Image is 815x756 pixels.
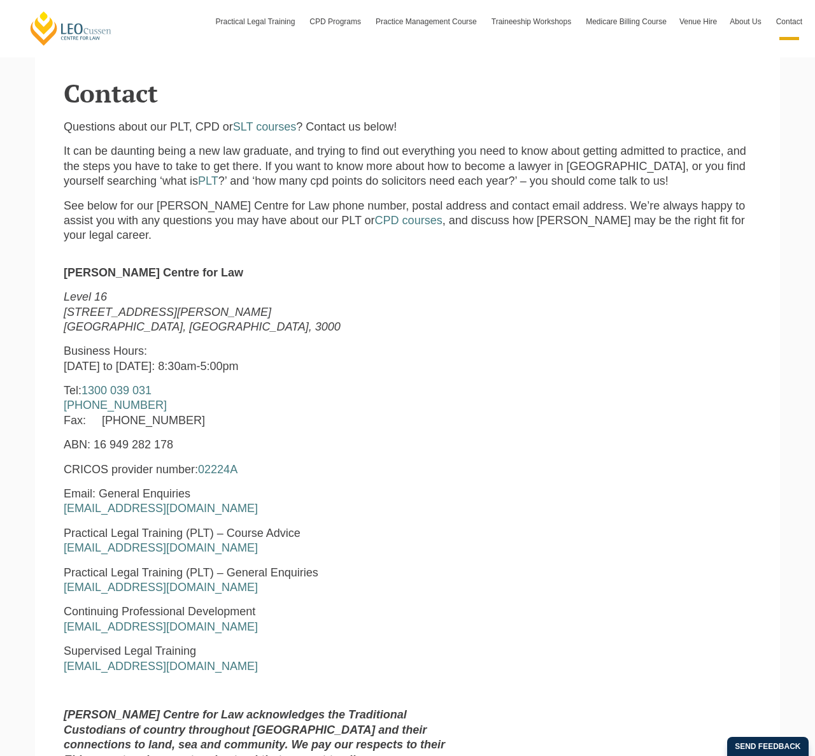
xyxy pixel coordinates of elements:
[375,214,443,227] a: CPD courses
[198,463,237,476] a: 02224A
[64,79,751,107] h2: Contact
[64,487,457,517] p: Email: General Enquiries
[64,526,457,556] p: Practical Legal Training (PLT) – Course Advice
[81,384,152,397] a: 1300 039 031
[64,566,318,579] span: Practical Legal Training (PLT) – General Enquiries
[579,3,673,40] a: Medicare Billing Course
[64,462,457,477] p: CRICOS provider number:
[233,120,296,133] a: SLT courses
[64,290,107,303] em: Level 16
[64,306,271,318] em: [STREET_ADDRESS][PERSON_NAME]
[770,3,809,40] a: Contact
[64,438,457,452] p: ABN: 16 949 282 178
[64,399,167,411] a: [PHONE_NUMBER]
[303,3,369,40] a: CPD Programs
[485,3,579,40] a: Traineeship Workshops
[209,3,304,40] a: Practical Legal Training
[64,644,457,674] p: Supervised Legal Training
[29,10,113,46] a: [PERSON_NAME] Centre for Law
[64,344,457,374] p: Business Hours: [DATE] to [DATE]: 8:30am-5:00pm
[64,266,243,279] strong: [PERSON_NAME] Centre for Law
[64,620,258,633] a: [EMAIL_ADDRESS][DOMAIN_NAME]
[64,383,457,428] p: Tel: Fax: [PHONE_NUMBER]
[64,660,258,673] a: [EMAIL_ADDRESS][DOMAIN_NAME]
[64,120,751,134] p: Questions about our PLT, CPD or ? Contact us below!
[64,144,751,189] p: It can be daunting being a new law graduate, and trying to find out everything you need to know a...
[64,581,258,594] a: [EMAIL_ADDRESS][DOMAIN_NAME]
[64,604,457,634] p: Continuing Professional Development
[673,3,723,40] a: Venue Hire
[64,541,258,554] a: [EMAIL_ADDRESS][DOMAIN_NAME]
[64,502,258,515] a: [EMAIL_ADDRESS][DOMAIN_NAME]
[528,428,783,724] iframe: LiveChat chat widget
[198,175,218,187] a: PLT
[723,3,769,40] a: About Us
[64,199,751,243] p: See below for our [PERSON_NAME] Centre for Law phone number, postal address and contact email add...
[369,3,485,40] a: Practice Management Course
[64,320,341,333] em: [GEOGRAPHIC_DATA], [GEOGRAPHIC_DATA], 3000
